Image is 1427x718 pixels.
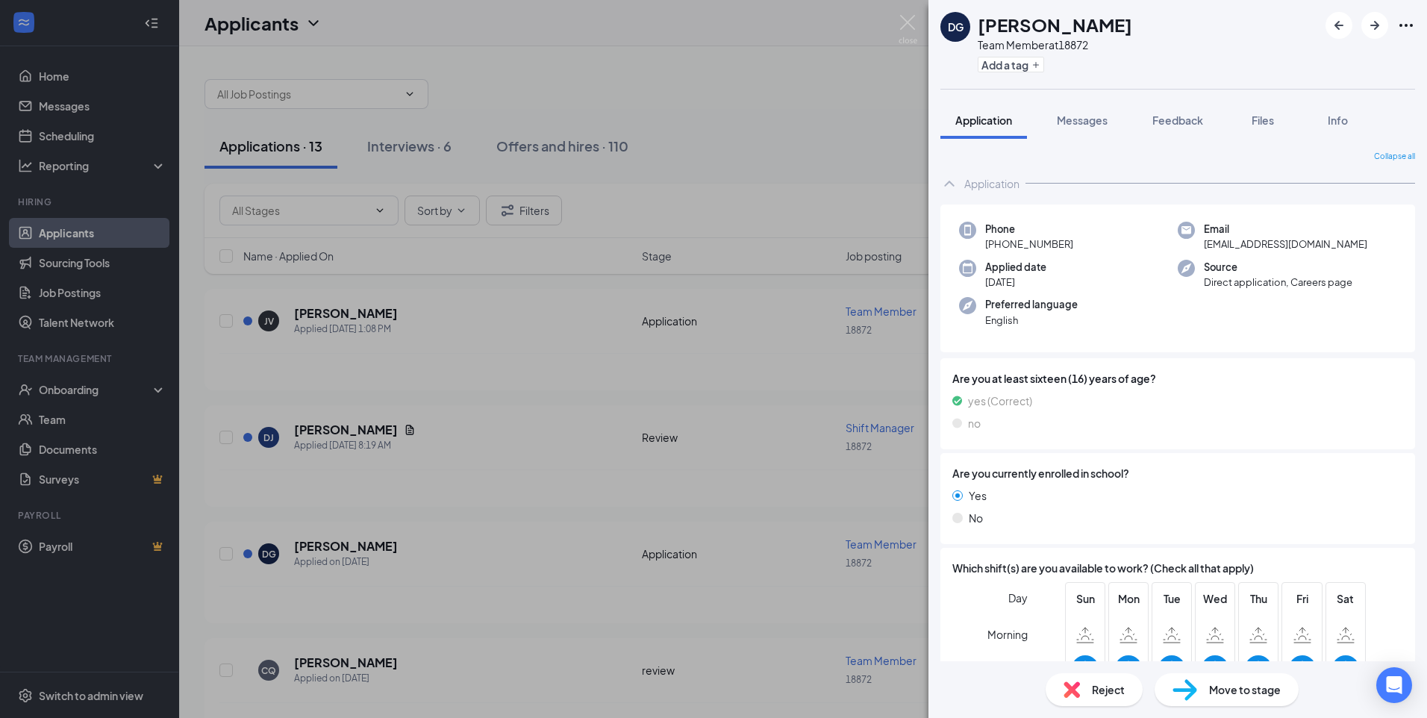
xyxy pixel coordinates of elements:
span: Direct application, Careers page [1204,275,1352,290]
span: Fri [1289,590,1316,607]
div: Team Member at 18872 [978,37,1132,52]
span: Sat [1332,590,1359,607]
span: Are you at least sixteen (16) years of age? [952,370,1403,387]
span: Source [1204,260,1352,275]
span: Feedback [1152,113,1203,127]
span: Morning [987,621,1028,648]
svg: ArrowLeftNew [1330,16,1348,34]
svg: ChevronUp [940,175,958,193]
button: ArrowLeftNew [1325,12,1352,39]
span: Which shift(s) are you available to work? (Check all that apply) [952,560,1254,576]
div: Application [964,176,1019,191]
span: [EMAIL_ADDRESS][DOMAIN_NAME] [1204,237,1367,252]
span: English [985,313,1078,328]
span: Wed [1202,590,1228,607]
span: No [969,510,983,526]
span: Applied date [985,260,1046,275]
div: Open Intercom Messenger [1376,667,1412,703]
span: Day [1008,590,1028,606]
div: DG [948,19,964,34]
span: Afternoon [977,655,1028,681]
span: Application [955,113,1012,127]
span: no [968,415,981,431]
h1: [PERSON_NAME] [978,12,1132,37]
span: [DATE] [985,275,1046,290]
span: Messages [1057,113,1108,127]
span: Phone [985,222,1073,237]
span: Sun [1072,590,1099,607]
span: Yes [969,487,987,504]
span: Preferred language [985,297,1078,312]
span: [PHONE_NUMBER] [985,237,1073,252]
span: Move to stage [1209,681,1281,698]
svg: ArrowRight [1366,16,1384,34]
svg: Ellipses [1397,16,1415,34]
span: Thu [1245,590,1272,607]
button: PlusAdd a tag [978,57,1044,72]
span: Mon [1115,590,1142,607]
span: Info [1328,113,1348,127]
svg: Plus [1031,60,1040,69]
span: yes (Correct) [968,393,1032,409]
span: Reject [1092,681,1125,698]
span: Files [1252,113,1274,127]
span: Collapse all [1374,151,1415,163]
span: Tue [1158,590,1185,607]
button: ArrowRight [1361,12,1388,39]
span: Are you currently enrolled in school? [952,465,1129,481]
span: Email [1204,222,1367,237]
